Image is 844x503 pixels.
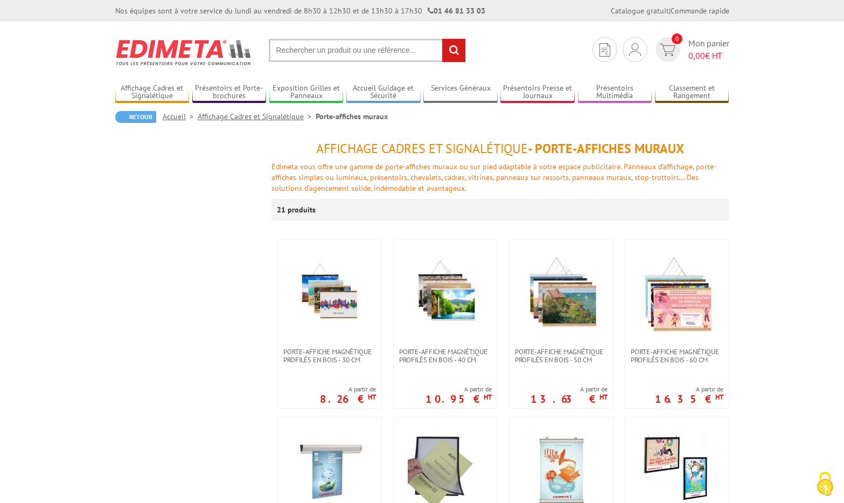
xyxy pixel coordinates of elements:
[278,348,381,364] a: PORTE-AFFICHE MAGNÉTIQUE PROFILÉS EN BOIS - 30 cm
[599,43,610,57] img: devis rapide
[611,6,669,16] a: Catalogue gratuit
[688,50,729,62] span: € HT
[115,5,485,16] div: Nos équipes sont à votre service du lundi au vendredi de 8h30 à 12h30 et de 13h30 à 17h30
[368,392,376,402] sup: HT
[655,396,723,402] p: 16.35 €
[426,385,492,394] span: A partir de
[629,43,641,56] img: devis rapide
[655,84,729,101] a: Classement et Rangement
[320,385,376,394] span: A partir de
[531,396,608,402] p: 13.63 €
[599,392,608,402] sup: HT
[660,44,675,56] img: devis rapide
[812,471,839,498] img: Cookies (fenêtre modale)
[625,348,729,364] a: PORTE-AFFICHE MAGNÉTIQUE PROFILÉS EN BOIS - 60 cm
[531,385,608,394] span: A partir de
[408,256,483,332] img: PORTE-AFFICHE MAGNÉTIQUE PROFILÉS EN BOIS - 40 cm
[198,112,316,121] a: Affichage Cadres et Signalétique
[346,84,421,101] a: Accueil Guidage et Sécurité
[715,392,723,402] sup: HT
[524,256,599,332] img: PORTE-AFFICHE MAGNÉTIQUE PROFILÉS EN BOIS - 50 cm
[653,37,729,62] a: devis rapide 0 Mon panier 0,00€ HT
[428,6,485,16] strong: 01 46 81 33 03
[320,396,376,402] p: 8.26 €
[316,111,388,122] li: Porte-affiches muraux
[611,5,729,16] div: |
[192,84,267,101] a: Présentoirs et Porte-brochures
[115,84,190,101] a: Affichage Cadres et Signalétique
[426,396,492,402] p: 10.95 €
[292,256,367,332] img: PORTE-AFFICHE MAGNÉTIQUE PROFILÉS EN BOIS - 30 cm
[688,50,705,61] span: 0,00
[510,348,613,364] a: PORTE-AFFICHE MAGNÉTIQUE PROFILÉS EN BOIS - 50 cm
[672,33,682,44] span: 0
[688,37,729,62] span: Mon panier
[500,84,575,101] a: Présentoirs Presse et Journaux
[484,392,492,402] sup: HT
[399,348,492,364] span: PORTE-AFFICHE MAGNÉTIQUE PROFILÉS EN BOIS - 40 cm
[269,39,466,62] input: Rechercher un produit ou une référence...
[115,32,253,72] img: Edimeta
[515,348,608,364] span: PORTE-AFFICHE MAGNÉTIQUE PROFILÉS EN BOIS - 50 cm
[394,348,497,364] a: PORTE-AFFICHE MAGNÉTIQUE PROFILÉS EN BOIS - 40 cm
[271,142,729,156] h1: - Porte-affiches muraux
[655,385,723,394] span: A partir de
[316,140,528,157] span: Affichage Cadres et Signalétique
[283,348,376,364] span: PORTE-AFFICHE MAGNÉTIQUE PROFILÉS EN BOIS - 30 cm
[442,39,465,62] input: rechercher
[277,199,317,221] p: 21 produits
[115,111,156,123] a: Retour
[163,112,198,121] a: Accueil
[671,6,729,16] a: Commande rapide
[423,84,498,101] a: Services Généraux
[639,256,715,332] img: PORTE-AFFICHE MAGNÉTIQUE PROFILÉS EN BOIS - 60 cm
[269,84,344,101] a: Exposition Grilles et Panneaux
[578,84,652,101] a: Présentoirs Multimédia
[631,348,723,364] span: PORTE-AFFICHE MAGNÉTIQUE PROFILÉS EN BOIS - 60 cm
[806,466,844,503] button: Cookies (fenêtre modale)
[271,162,716,193] font: Edimeta vous offre une gamme de porte-affiches muraux ou sur pied adaptable à votre espace public...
